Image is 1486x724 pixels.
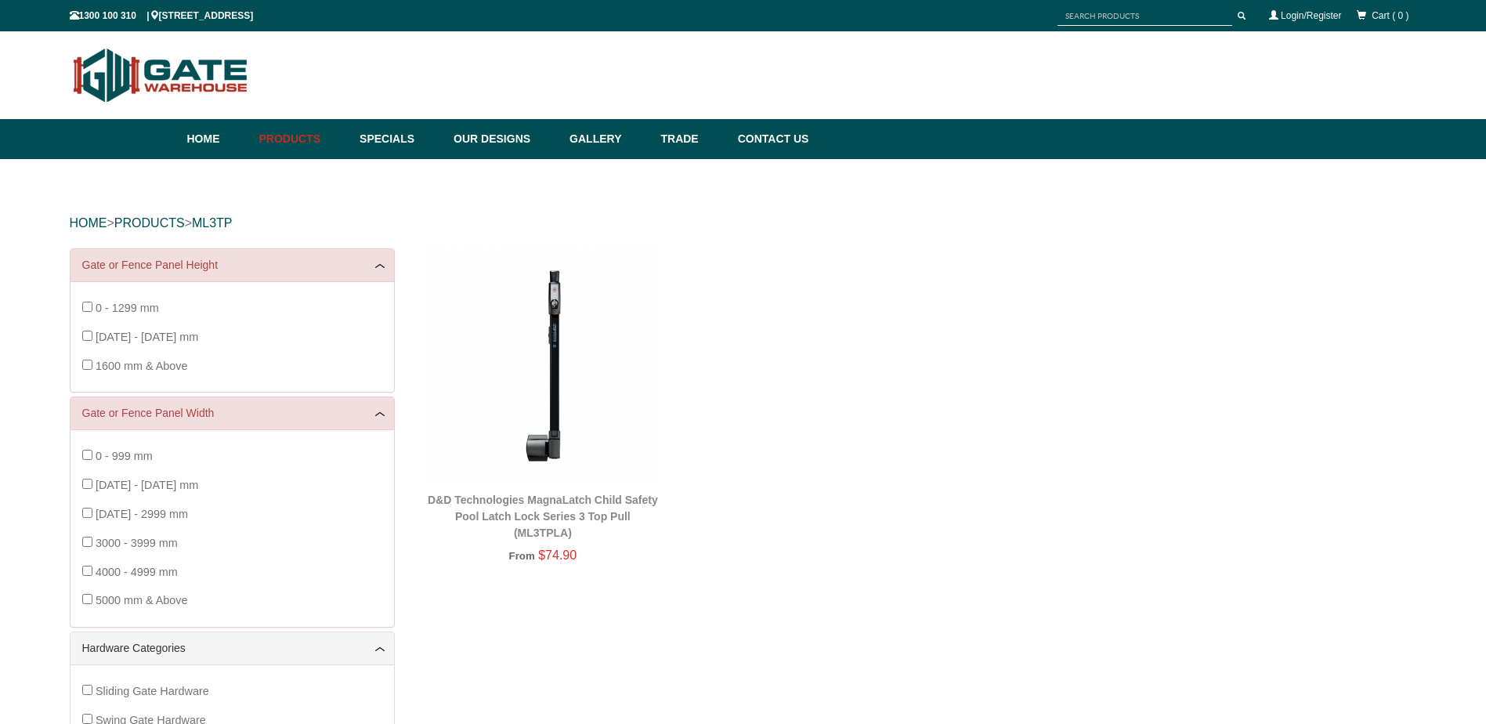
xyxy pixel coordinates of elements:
span: Cart ( 0 ) [1372,10,1408,21]
a: Contact Us [730,119,809,159]
span: From [509,550,535,562]
a: Home [187,119,251,159]
img: Gate Warehouse [70,39,252,111]
a: Gate or Fence Panel Width [82,405,382,422]
span: [DATE] - 2999 mm [96,508,188,520]
span: 0 - 999 mm [96,450,153,462]
span: $74.90 [538,548,577,562]
span: [DATE] - [DATE] mm [96,331,198,343]
a: Hardware Categories [82,640,382,657]
span: Sliding Gate Hardware [96,685,209,697]
a: Login/Register [1281,10,1341,21]
img: D&D Technologies MagnaLatch Child Safety Pool Latch Lock Series 3 Top Pull (ML3TPLA) - Gate Wareh... [426,248,660,483]
a: Specials [352,119,446,159]
span: [DATE] - [DATE] mm [96,479,198,491]
a: Trade [653,119,729,159]
a: Gate or Fence Panel Height [82,257,382,273]
div: > > [70,198,1417,248]
a: PRODUCTS [114,216,185,230]
span: 4000 - 4999 mm [96,566,178,578]
a: D&D Technologies MagnaLatch Child Safety Pool Latch Lock Series 3 Top Pull (ML3TPLA) [428,494,658,539]
a: Gallery [562,119,653,159]
span: 1300 100 310 | [STREET_ADDRESS] [70,10,254,21]
span: 3000 - 3999 mm [96,537,178,549]
input: SEARCH PRODUCTS [1058,6,1232,26]
a: HOME [70,216,107,230]
a: Our Designs [446,119,562,159]
span: 5000 mm & Above [96,594,188,606]
span: 0 - 1299 mm [96,302,159,314]
span: 1600 mm & Above [96,360,188,372]
a: ML3TP [192,216,233,230]
iframe: LiveChat chat widget [1173,305,1486,669]
a: Products [251,119,353,159]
